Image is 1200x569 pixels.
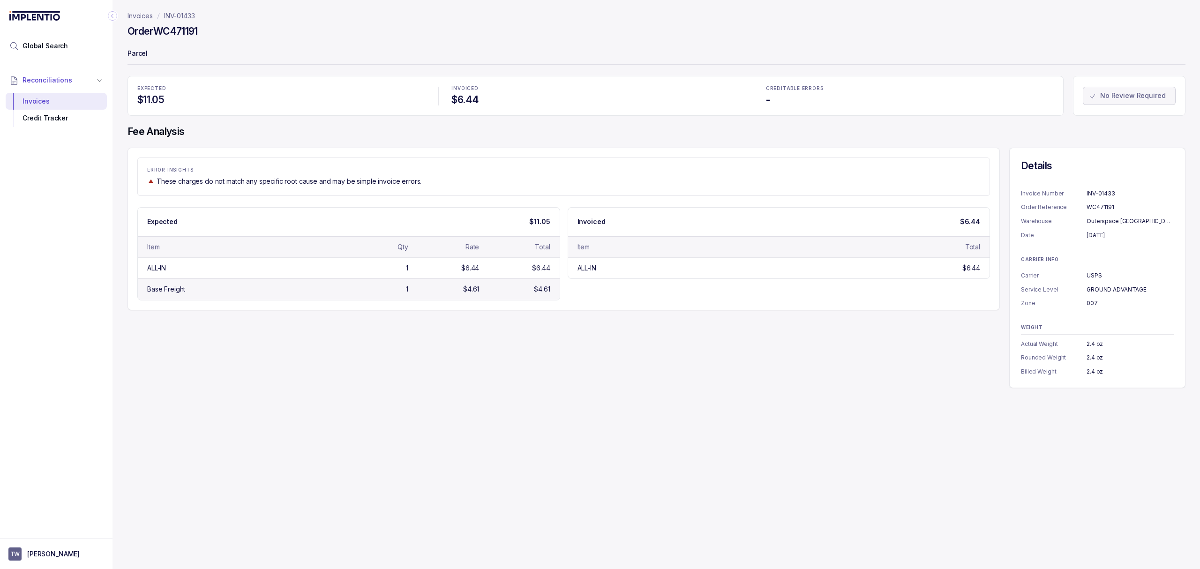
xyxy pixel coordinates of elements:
[1021,231,1087,240] p: Date
[147,263,166,273] div: ALL-IN
[1021,339,1087,349] p: Actual Weight
[535,242,550,252] div: Total
[164,11,195,21] a: INV-01433
[22,41,68,51] span: Global Search
[137,93,425,106] h4: $11.05
[1021,353,1087,362] p: Rounded Weight
[127,45,1185,64] p: Parcel
[147,284,185,294] div: Base Freight
[1087,231,1174,240] div: [DATE]
[127,11,195,21] nav: breadcrumb
[1021,367,1087,376] p: Billed Weight
[8,547,104,561] button: User initials[PERSON_NAME]
[137,86,425,91] p: EXPECTED
[1087,353,1174,362] div: 2.4 oz
[1021,159,1174,172] h4: Details
[1021,285,1087,294] p: Service Level
[451,93,739,106] h4: $6.44
[406,263,408,273] div: 1
[157,177,421,186] p: These charges do not match any specific root cause and may be simple invoice errors.
[1087,271,1174,280] div: USPS
[1100,91,1165,100] p: No Review Required
[529,217,550,226] p: $11.05
[1087,299,1174,308] div: 007
[147,242,159,252] div: Item
[766,86,1054,91] p: CREDITABLE ERRORS
[1021,202,1087,212] p: Order Reference
[960,217,980,226] p: $6.44
[127,11,153,21] a: Invoices
[1021,325,1174,330] p: WEIGHT
[962,263,980,273] div: $6.44
[465,242,479,252] div: Rate
[147,217,178,226] p: Expected
[965,242,980,252] div: Total
[406,284,408,294] div: 1
[27,549,80,559] p: [PERSON_NAME]
[1087,285,1174,294] div: GROUND ADVANTAGE
[461,263,479,273] div: $6.44
[1021,189,1087,198] p: Invoice Number
[1087,339,1174,349] div: 2.4 oz
[1021,217,1087,226] p: Warehouse
[577,242,590,252] div: Item
[1087,217,1174,226] div: Outerspace [GEOGRAPHIC_DATA]
[13,93,99,110] div: Invoices
[451,86,739,91] p: INVOICED
[397,242,408,252] div: Qty
[1087,202,1174,212] div: WC471191
[22,75,72,85] span: Reconciliations
[8,547,22,561] span: User initials
[147,167,980,173] p: ERROR INSIGHTS
[532,263,550,273] div: $6.44
[534,284,550,294] div: $4.61
[1087,189,1174,198] div: INV-01433
[1021,271,1087,280] p: Carrier
[147,178,155,185] img: trend image
[463,284,479,294] div: $4.61
[577,217,606,226] p: Invoiced
[766,93,1054,106] h4: -
[6,91,107,129] div: Reconciliations
[13,110,99,127] div: Credit Tracker
[107,10,118,22] div: Collapse Icon
[1021,257,1174,262] p: CARRIER INFO
[127,25,198,38] h4: Order WC471191
[127,125,1185,138] h4: Fee Analysis
[6,70,107,90] button: Reconciliations
[1021,299,1087,308] p: Zone
[1087,367,1174,376] div: 2.4 oz
[577,263,596,273] div: ALL-IN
